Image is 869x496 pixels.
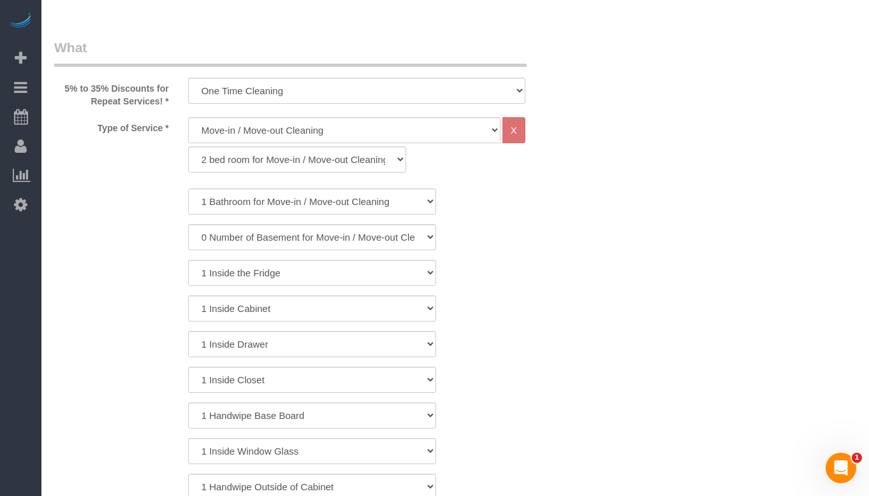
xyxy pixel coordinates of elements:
[45,117,179,134] label: Type of Service *
[54,38,527,67] legend: What
[45,78,179,108] label: 5% to 35% Discounts for Repeat Services! *
[826,453,856,483] iframe: Intercom live chat
[852,453,862,463] span: 1
[8,13,33,31] img: Automaid Logo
